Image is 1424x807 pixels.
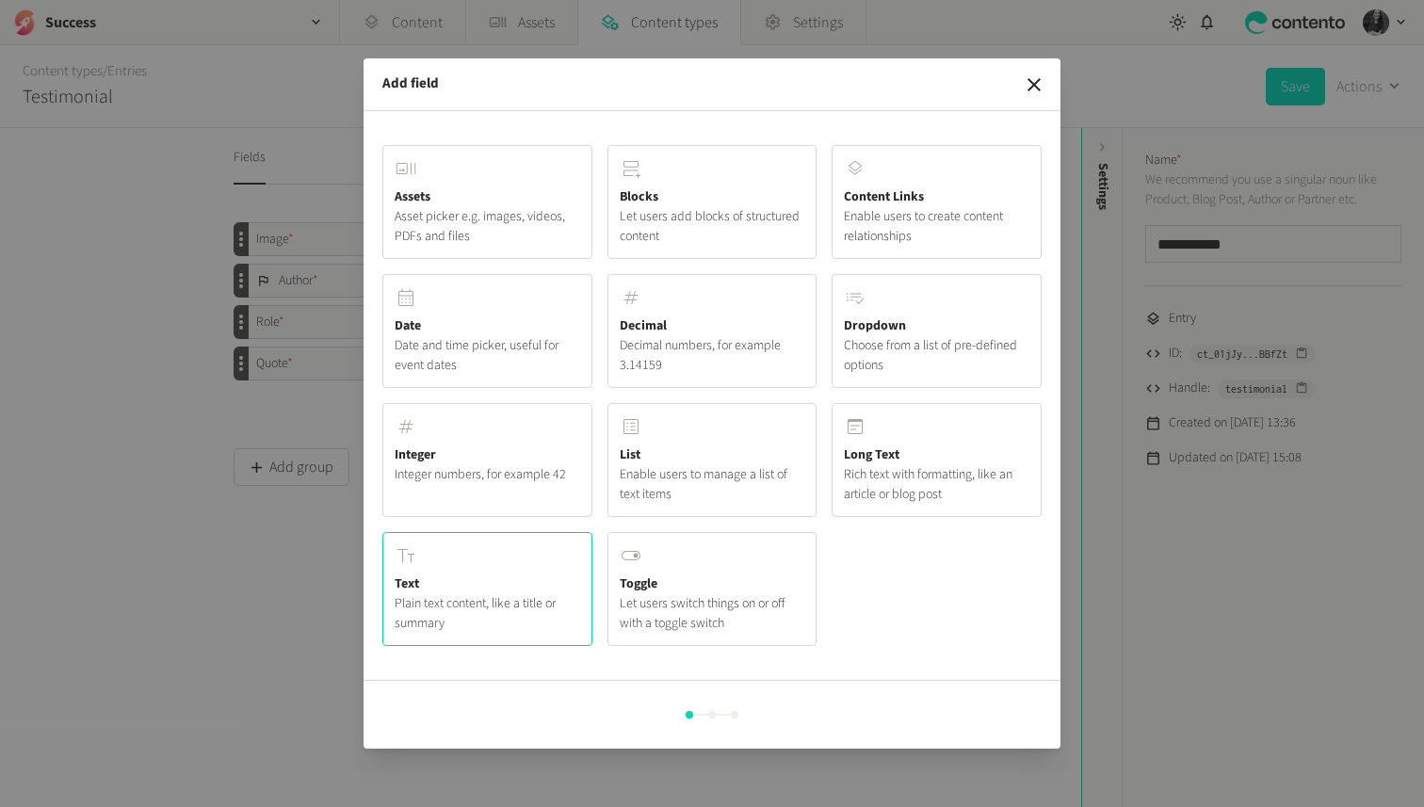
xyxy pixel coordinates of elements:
button: BlocksLet users add blocks of structured content [607,145,817,259]
span: Date and time picker, useful for event dates [395,336,580,376]
button: Long TextRich text with formatting, like an article or blog post [832,403,1042,517]
span: Decimal [620,316,667,336]
button: ListEnable users to manage a list of text items [607,403,817,517]
span: Long Text [844,445,899,465]
span: Let users switch things on or off with a toggle switch [620,594,805,634]
span: Toggle [620,574,657,594]
button: DateDate and time picker, useful for event dates [382,274,592,388]
span: List [620,445,640,465]
span: Choose from a list of pre-defined options [844,336,1029,376]
span: Blocks [620,187,658,207]
button: AssetsAsset picker e.g. images, videos, PDFs and files [382,145,592,259]
span: Dropdown [844,316,906,336]
span: Date [395,316,421,336]
span: Content Links [844,187,924,207]
button: DropdownChoose from a list of pre-defined options [832,274,1042,388]
span: Asset picker e.g. images, videos, PDFs and files [395,207,580,247]
span: Integer [395,445,436,465]
span: Rich text with formatting, like an article or blog post [844,465,1029,505]
button: TextPlain text content, like a title or summary [382,532,592,646]
span: Decimal numbers, for example 3.14159 [620,336,805,376]
span: Add field [382,73,439,95]
button: ToggleLet users switch things on or off with a toggle switch [607,532,817,646]
button: Content LinksEnable users to create content relationships [832,145,1042,259]
span: Integer numbers, for example 42 [395,465,566,485]
span: Enable users to create content relationships [844,207,1029,247]
span: Assets [395,187,430,207]
span: Text [395,574,419,594]
button: DecimalDecimal numbers, for example 3.14159 [607,274,817,388]
span: Plain text content, like a title or summary [395,594,580,634]
span: Enable users to manage a list of text items [620,465,805,505]
span: Let users add blocks of structured content [620,207,805,247]
button: IntegerInteger numbers, for example 42 [382,403,592,517]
